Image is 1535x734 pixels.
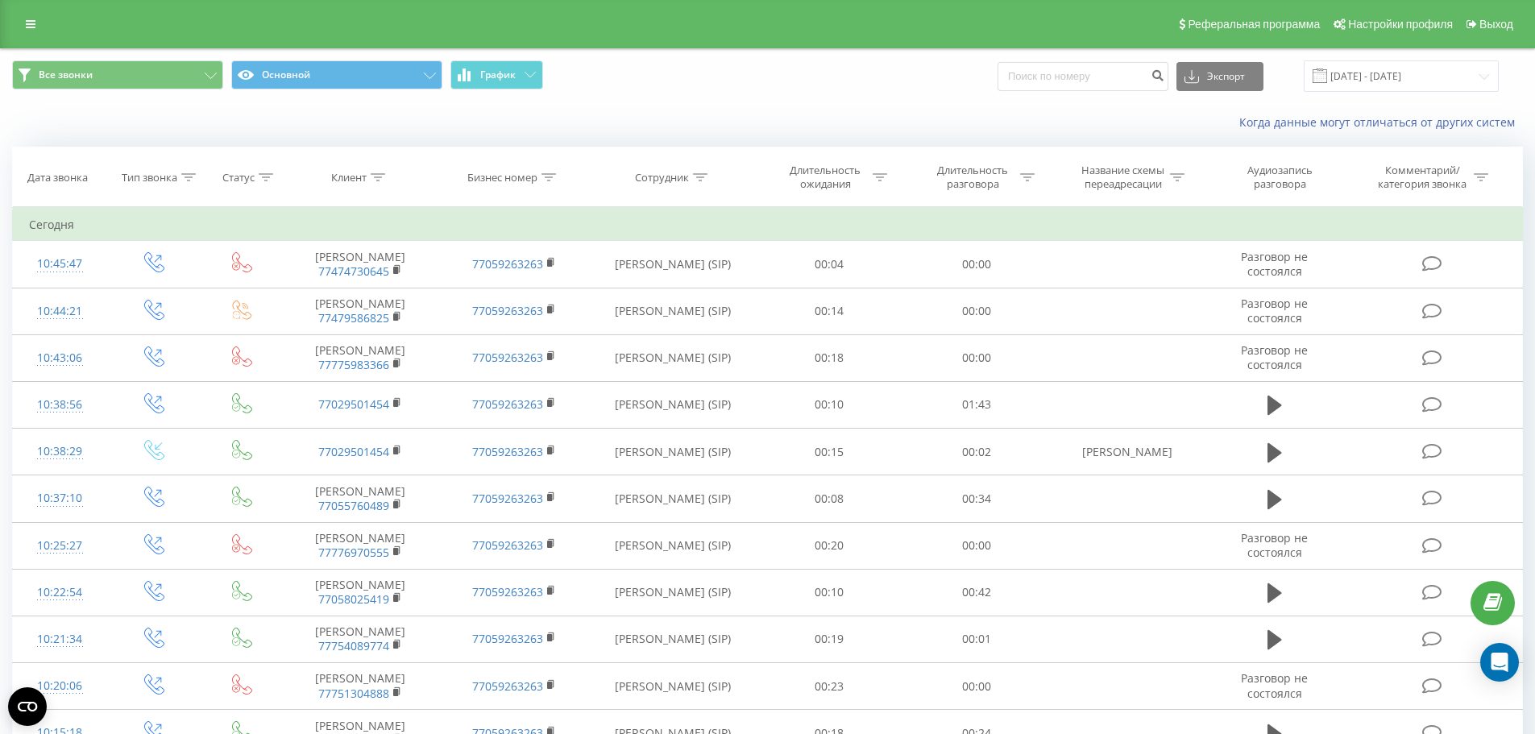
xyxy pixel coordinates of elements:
[591,475,756,522] td: [PERSON_NAME] (SIP)
[591,569,756,616] td: [PERSON_NAME] (SIP)
[1348,18,1453,31] span: Настройки профиля
[450,60,543,89] button: График
[1080,164,1166,191] div: Название схемы переадресации
[591,429,756,475] td: [PERSON_NAME] (SIP)
[903,569,1051,616] td: 00:42
[1188,18,1320,31] span: Реферальная программа
[284,616,437,662] td: [PERSON_NAME]
[903,475,1051,522] td: 00:34
[756,522,903,569] td: 00:20
[472,350,543,365] a: 77059263263
[903,241,1051,288] td: 00:00
[635,171,689,185] div: Сотрудник
[1241,530,1308,560] span: Разговор не состоялся
[756,569,903,616] td: 00:10
[1241,249,1308,279] span: Разговор не состоялся
[472,444,543,459] a: 77059263263
[1375,164,1470,191] div: Комментарий/категория звонка
[29,670,91,702] div: 10:20:06
[591,381,756,428] td: [PERSON_NAME] (SIP)
[467,171,537,185] div: Бизнес номер
[318,396,389,412] a: 77029501454
[756,616,903,662] td: 00:19
[1241,296,1308,326] span: Разговор не состоялся
[29,483,91,514] div: 10:37:10
[318,498,389,513] a: 77055760489
[903,381,1051,428] td: 01:43
[756,429,903,475] td: 00:15
[284,569,437,616] td: [PERSON_NAME]
[27,171,88,185] div: Дата звонка
[591,288,756,334] td: [PERSON_NAME] (SIP)
[29,624,91,655] div: 10:21:34
[1050,429,1203,475] td: [PERSON_NAME]
[591,334,756,381] td: [PERSON_NAME] (SIP)
[756,288,903,334] td: 00:14
[318,591,389,607] a: 77058025419
[1241,342,1308,372] span: Разговор не состоялся
[1227,164,1332,191] div: Аудиозапись разговора
[930,164,1016,191] div: Длительность разговора
[903,429,1051,475] td: 00:02
[1480,643,1519,682] div: Open Intercom Messenger
[591,663,756,710] td: [PERSON_NAME] (SIP)
[331,171,367,185] div: Клиент
[29,530,91,562] div: 10:25:27
[903,288,1051,334] td: 00:00
[591,616,756,662] td: [PERSON_NAME] (SIP)
[284,334,437,381] td: [PERSON_NAME]
[756,334,903,381] td: 00:18
[284,288,437,334] td: [PERSON_NAME]
[472,584,543,599] a: 77059263263
[318,357,389,372] a: 77775983366
[903,616,1051,662] td: 00:01
[284,522,437,569] td: [PERSON_NAME]
[122,171,177,185] div: Тип звонка
[12,60,223,89] button: Все звонки
[1239,114,1523,130] a: Когда данные могут отличаться от других систем
[472,491,543,506] a: 77059263263
[472,256,543,272] a: 77059263263
[231,60,442,89] button: Основной
[29,577,91,608] div: 10:22:54
[13,209,1523,241] td: Сегодня
[29,389,91,421] div: 10:38:56
[318,444,389,459] a: 77029501454
[39,68,93,81] span: Все звонки
[8,687,47,726] button: Open CMP widget
[903,334,1051,381] td: 00:00
[756,663,903,710] td: 00:23
[1479,18,1513,31] span: Выход
[480,69,516,81] span: График
[903,663,1051,710] td: 00:00
[472,396,543,412] a: 77059263263
[318,263,389,279] a: 77474730645
[998,62,1168,91] input: Поиск по номеру
[472,303,543,318] a: 77059263263
[472,537,543,553] a: 77059263263
[472,678,543,694] a: 77059263263
[591,241,756,288] td: [PERSON_NAME] (SIP)
[318,686,389,701] a: 77751304888
[222,171,255,185] div: Статус
[29,296,91,327] div: 10:44:21
[903,522,1051,569] td: 00:00
[1241,670,1308,700] span: Разговор не состоялся
[782,164,869,191] div: Длительность ожидания
[756,241,903,288] td: 00:04
[284,663,437,710] td: [PERSON_NAME]
[29,342,91,374] div: 10:43:06
[756,381,903,428] td: 00:10
[591,522,756,569] td: [PERSON_NAME] (SIP)
[472,631,543,646] a: 77059263263
[318,310,389,326] a: 77479586825
[1176,62,1263,91] button: Экспорт
[318,638,389,653] a: 77754089774
[284,475,437,522] td: [PERSON_NAME]
[318,545,389,560] a: 77776970555
[29,436,91,467] div: 10:38:29
[29,248,91,280] div: 10:45:47
[756,475,903,522] td: 00:08
[284,241,437,288] td: [PERSON_NAME]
